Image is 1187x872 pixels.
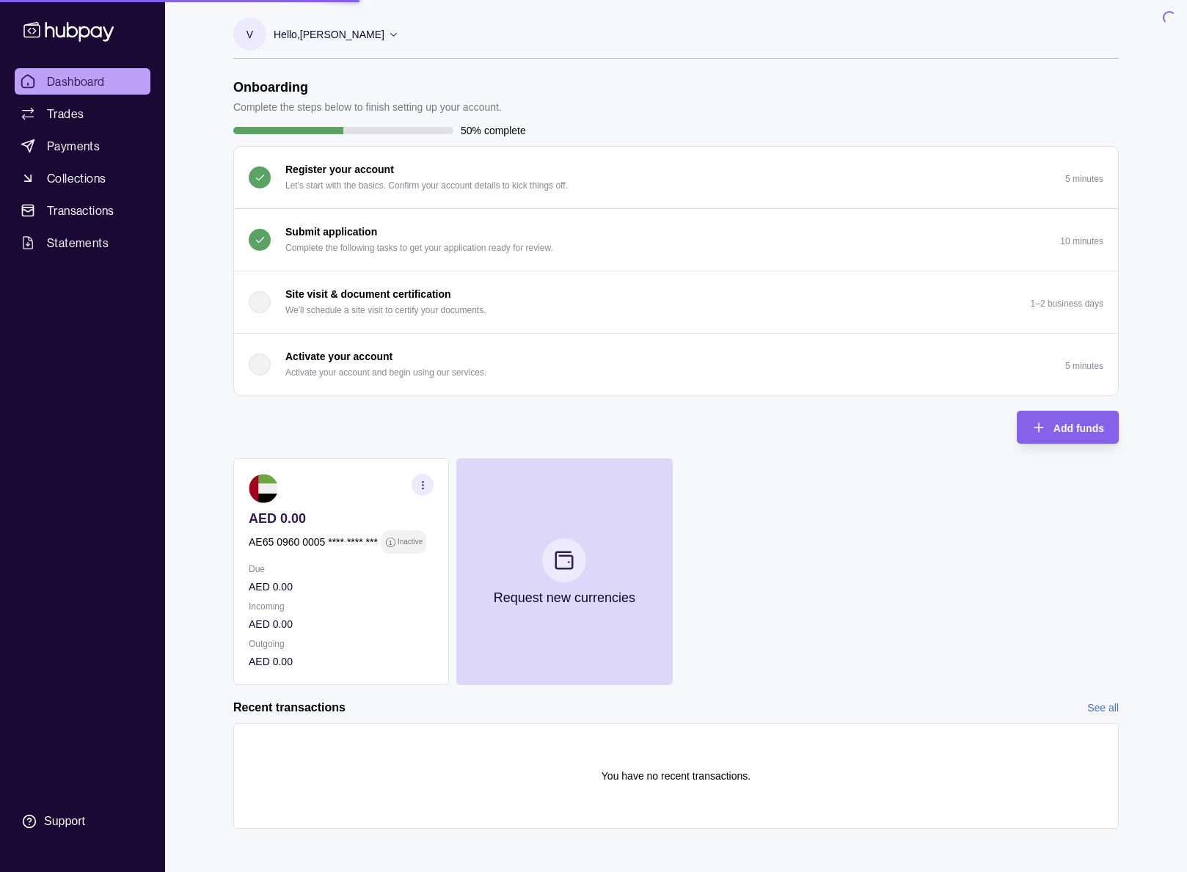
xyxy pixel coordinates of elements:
[15,68,150,95] a: Dashboard
[233,99,502,115] p: Complete the steps below to finish setting up your account.
[285,348,392,364] p: Activate your account
[234,271,1118,333] button: Site visit & document certification We'll schedule a site visit to certify your documents.1–2 bus...
[602,768,750,784] p: You have no recent transactions.
[15,100,150,127] a: Trades
[249,579,434,595] p: AED 0.00
[1087,700,1119,716] a: See all
[249,474,278,503] img: ae
[249,636,434,652] p: Outgoing
[233,79,502,95] h1: Onboarding
[47,105,84,122] span: Trades
[47,202,114,219] span: Transactions
[249,616,434,632] p: AED 0.00
[15,165,150,191] a: Collections
[246,26,253,43] p: V
[1065,361,1103,371] p: 5 minutes
[285,286,451,302] p: Site visit & document certification
[44,813,85,829] div: Support
[15,197,150,224] a: Transactions
[249,598,434,615] p: Incoming
[15,133,150,159] a: Payments
[494,590,635,606] p: Request new currencies
[15,806,150,837] a: Support
[249,653,434,670] p: AED 0.00
[274,26,384,43] p: Hello, [PERSON_NAME]
[47,234,109,252] span: Statements
[234,209,1118,271] button: Submit application Complete the following tasks to get your application ready for review.10 minutes
[285,240,553,256] p: Complete the following tasks to get your application ready for review.
[47,169,106,187] span: Collections
[1017,411,1119,444] button: Add funds
[1065,174,1103,184] p: 5 minutes
[15,230,150,256] a: Statements
[456,458,672,685] button: Request new currencies
[233,700,346,716] h2: Recent transactions
[285,161,394,177] p: Register your account
[398,534,423,550] p: Inactive
[47,137,100,155] span: Payments
[1053,422,1104,434] span: Add funds
[285,302,486,318] p: We'll schedule a site visit to certify your documents.
[249,510,434,527] p: AED 0.00
[461,122,526,139] p: 50% complete
[285,177,568,194] p: Let's start with the basics. Confirm your account details to kick things off.
[234,334,1118,395] button: Activate your account Activate your account and begin using our services.5 minutes
[249,561,434,577] p: Due
[1031,298,1103,309] p: 1–2 business days
[234,147,1118,208] button: Register your account Let's start with the basics. Confirm your account details to kick things of...
[285,224,377,240] p: Submit application
[1060,236,1103,246] p: 10 minutes
[47,73,105,90] span: Dashboard
[285,364,486,381] p: Activate your account and begin using our services.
